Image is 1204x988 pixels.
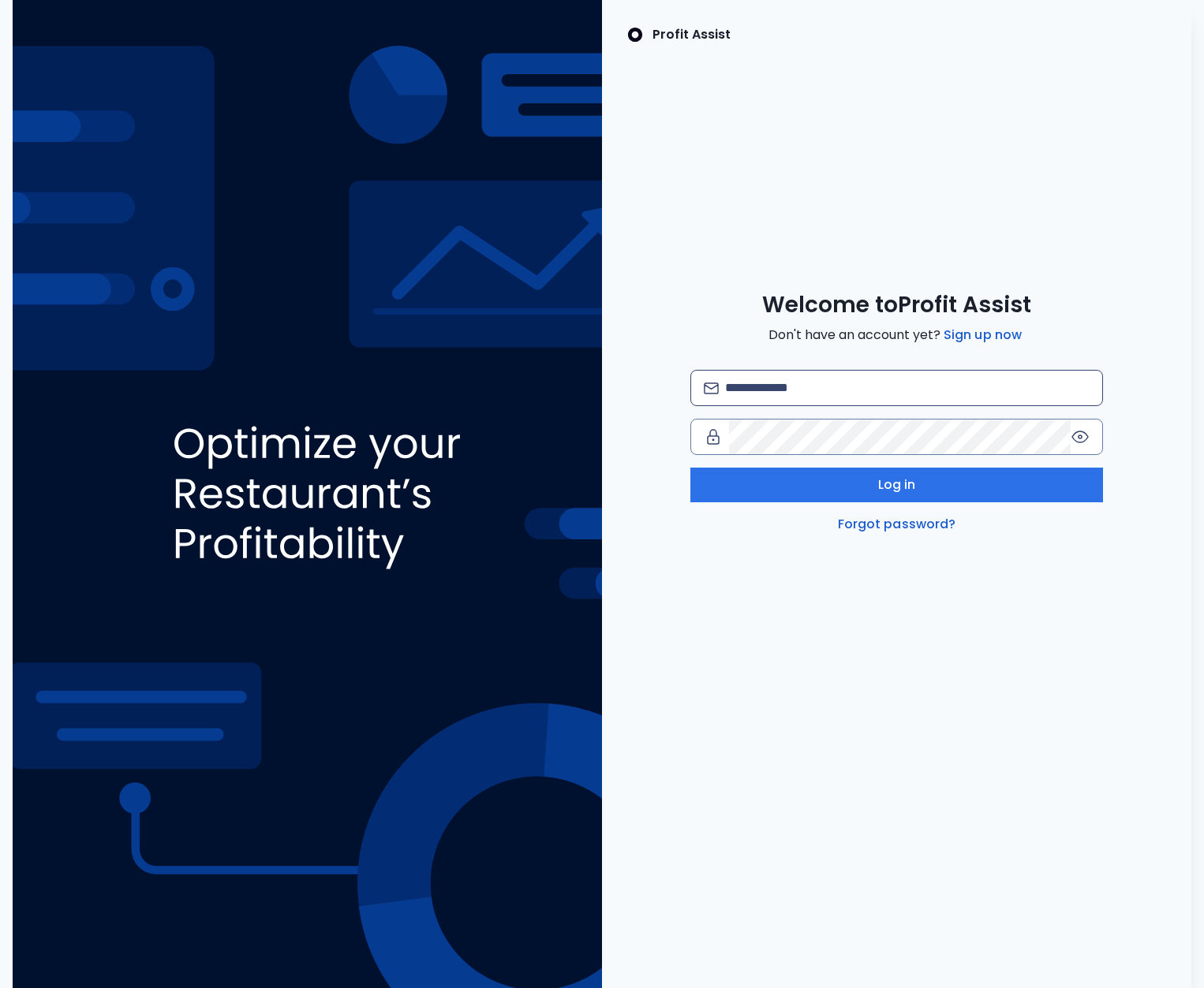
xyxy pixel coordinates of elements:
[940,326,1025,345] a: Sign up now
[878,475,916,494] span: Log in
[835,515,959,534] a: Forgot password?
[690,468,1103,502] button: Log in
[652,25,731,44] p: Profit Assist
[768,326,1025,345] span: Don't have an account yet?
[704,382,719,394] img: email
[762,291,1031,319] span: Welcome to Profit Assist
[627,25,643,44] img: SpotOn Logo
